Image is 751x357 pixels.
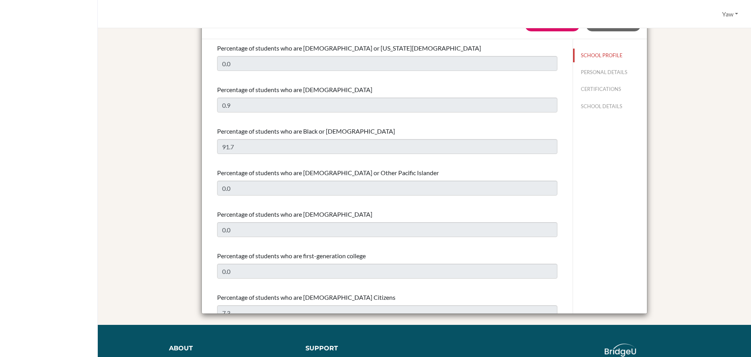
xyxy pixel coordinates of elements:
[573,100,647,113] button: SCHOOL DETAILS
[573,49,647,62] button: SCHOOL PROFILE
[719,7,742,22] button: Yaw
[217,252,366,259] span: Percentage of students who are first-generation college
[573,65,647,79] button: PERSONAL DETAILS
[305,344,416,353] div: Support
[217,86,372,93] span: Percentage of students who are [DEMOGRAPHIC_DATA]
[573,82,647,96] button: CERTIFICATIONS
[217,169,439,176] span: Percentage of students who are [DEMOGRAPHIC_DATA] or Other Pacific Islander
[605,344,636,357] img: logo_white@2x-f4f0deed5e89b7ecb1c2cc34c3e3d731f90f0f143d5ea2071677605dd97b5244.png
[217,127,395,135] span: Percentage of students who are Black or [DEMOGRAPHIC_DATA]
[169,344,288,353] div: About
[217,210,372,218] span: Percentage of students who are [DEMOGRAPHIC_DATA]
[217,294,395,301] span: Percentage of students who are [DEMOGRAPHIC_DATA] Citizens
[217,44,481,52] span: Percentage of students who are [DEMOGRAPHIC_DATA] or [US_STATE][DEMOGRAPHIC_DATA]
